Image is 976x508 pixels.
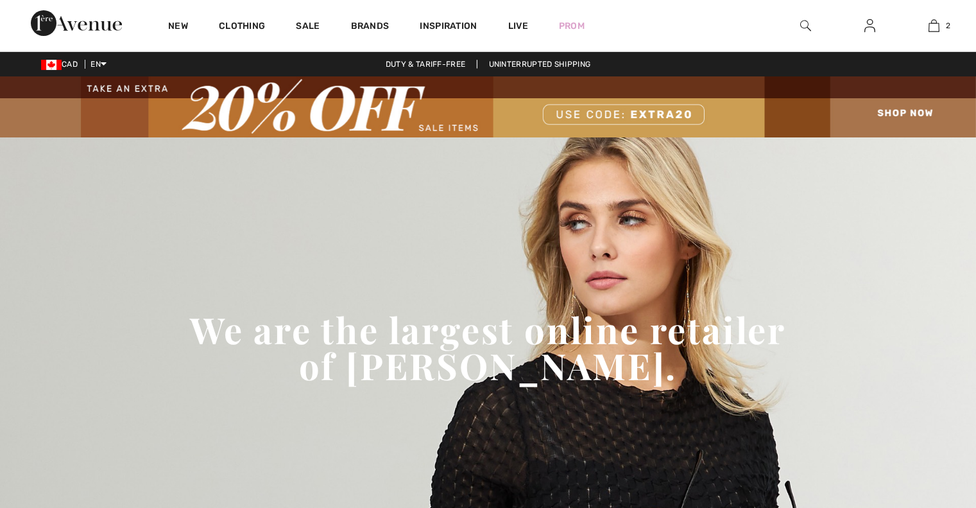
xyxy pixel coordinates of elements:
[351,21,390,34] a: Brands
[31,10,122,36] img: 1ère Avenue
[929,18,939,33] img: My Bag
[49,347,927,383] span: of [PERSON_NAME].
[219,21,265,34] a: Clothing
[902,18,965,33] a: 2
[168,21,188,34] a: New
[41,60,62,70] img: Canadian Dollar
[800,18,811,33] img: search the website
[864,18,875,33] img: My Info
[508,19,528,33] a: Live
[854,18,886,34] a: Sign In
[41,60,83,69] span: CAD
[296,21,320,34] a: Sale
[559,19,585,33] a: Prom
[946,20,950,31] span: 2
[420,21,477,34] span: Inspiration
[90,60,107,69] span: EN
